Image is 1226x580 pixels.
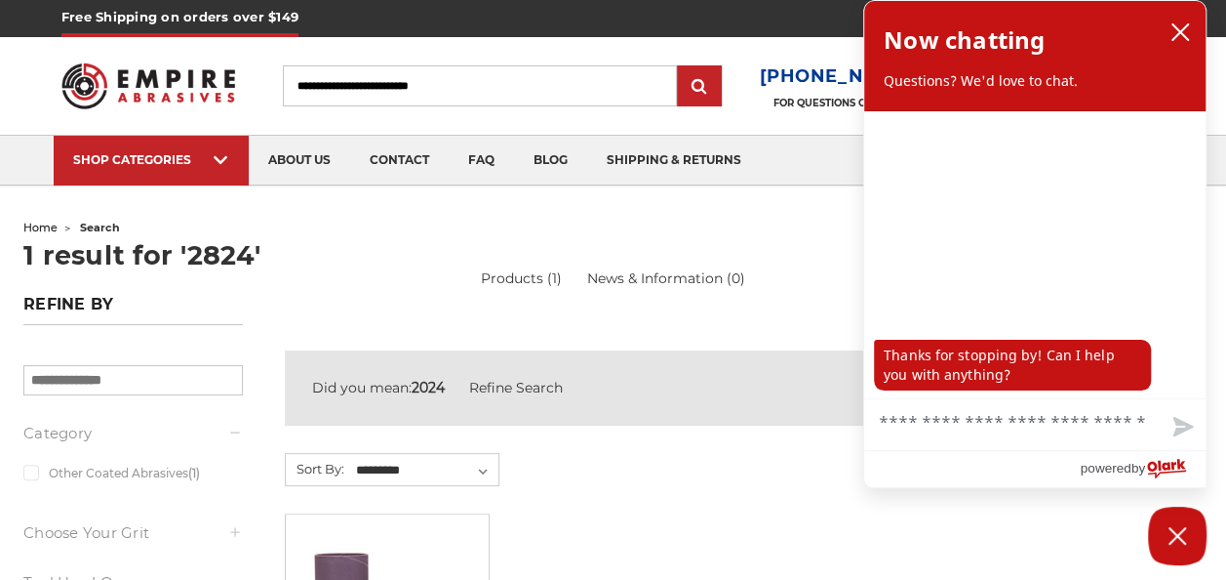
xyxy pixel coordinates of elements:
[1131,456,1145,480] span: by
[884,71,1186,91] p: Questions? We'd love to chat.
[1080,456,1130,480] span: powered
[874,340,1151,391] p: Thanks for stopping by! Can I help you with anything?
[1157,405,1206,450] button: Send message
[760,62,942,91] a: [PHONE_NUMBER]
[514,136,587,186] a: blog
[449,136,514,186] a: faq
[1165,18,1196,47] button: close chatbox
[80,221,120,234] span: search
[587,136,761,186] a: shipping & returns
[23,422,243,445] h5: Category
[312,378,1136,398] div: Did you mean:
[481,269,562,287] a: Products (1)
[1080,451,1206,487] a: Powered by Olark
[286,454,344,483] label: Sort By:
[864,111,1206,398] div: chat
[249,136,350,186] a: about us
[884,21,1045,60] h2: Now chatting
[350,136,449,186] a: contact
[760,97,942,109] p: FOR QUESTIONS OR INQUIRIES
[353,456,498,485] select: Sort By:
[680,67,719,106] input: Submit
[61,52,235,120] img: Empire Abrasives
[23,295,243,325] h5: Refine by
[23,221,58,234] a: home
[23,242,1203,269] h1: 1 result for '2824'
[587,269,745,289] a: News & Information (0)
[1148,507,1206,565] button: Close Chatbox
[73,152,229,167] div: SHOP CATEGORIES
[469,379,563,396] a: Refine Search
[412,379,445,396] strong: 2024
